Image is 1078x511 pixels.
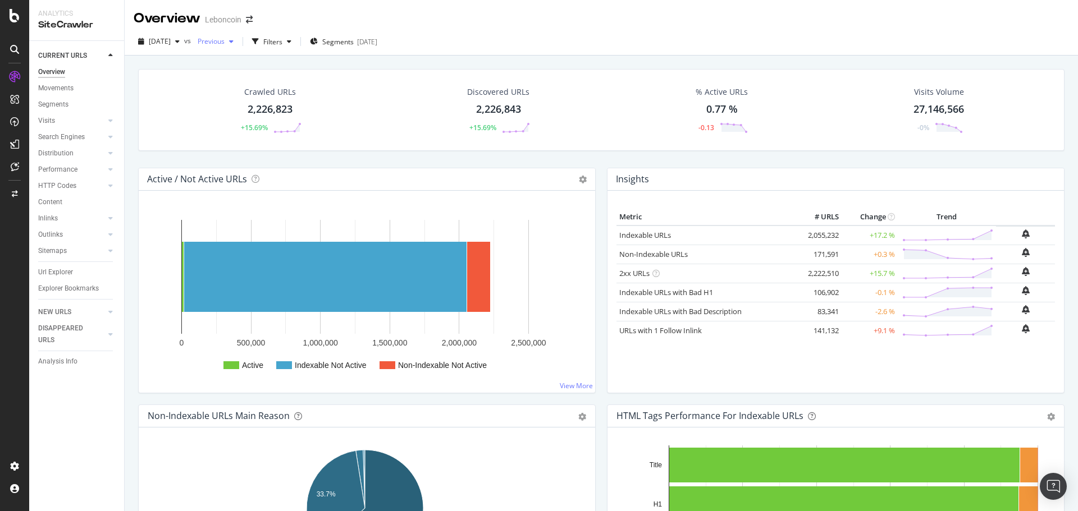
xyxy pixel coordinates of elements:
[38,115,55,127] div: Visits
[134,33,184,50] button: [DATE]
[193,36,225,46] span: Previous
[469,123,496,132] div: +15.69%
[322,37,354,47] span: Segments
[38,66,116,78] a: Overview
[38,266,116,278] a: Url Explorer
[248,102,293,117] div: 2,226,823
[38,99,68,111] div: Segments
[38,99,116,111] a: Segments
[398,361,487,370] text: Non-Indexable Not Active
[38,245,67,257] div: Sitemaps
[38,9,115,19] div: Analytics
[38,306,71,318] div: NEW URLS
[38,196,116,208] a: Content
[797,302,842,321] td: 83,341
[619,230,671,240] a: Indexable URLs
[248,33,296,50] button: Filters
[38,356,116,367] a: Analysis Info
[619,268,650,278] a: 2xx URLs
[38,323,95,346] div: DISAPPEARED URLS
[303,338,338,347] text: 1,000,000
[38,180,105,192] a: HTTP Codes
[467,86,529,98] div: Discovered URLs
[1022,286,1030,295] div: bell-plus
[698,123,714,132] div: -0.13
[38,229,63,241] div: Outlinks
[650,461,663,469] text: Title
[38,356,77,367] div: Analysis Info
[38,131,105,143] a: Search Engines
[193,33,238,50] button: Previous
[148,410,290,421] div: Non-Indexable URLs Main Reason
[241,123,268,132] div: +15.69%
[38,148,105,159] a: Distribution
[898,209,996,225] th: Trend
[619,287,713,297] a: Indexable URLs with Bad H1
[38,50,87,62] div: CURRENT URLS
[797,283,842,302] td: 106,902
[38,283,99,294] div: Explorer Bookmarks
[38,66,65,78] div: Overview
[184,36,193,45] span: vs
[616,410,803,421] div: HTML Tags Performance for Indexable URLs
[1047,413,1055,421] div: gear
[917,123,929,132] div: -0%
[295,361,367,370] text: Indexable Not Active
[619,325,702,335] a: URLs with 1 Follow Inlink
[616,209,797,225] th: Metric
[1022,229,1030,238] div: bell-plus
[38,306,105,318] a: NEW URLS
[305,33,382,50] button: Segments[DATE]
[696,86,748,98] div: % Active URLs
[38,323,105,346] a: DISAPPEARED URLS
[38,164,77,176] div: Performance
[38,131,85,143] div: Search Engines
[38,266,73,278] div: Url Explorer
[38,283,116,294] a: Explorer Bookmarks
[842,209,898,225] th: Change
[842,264,898,283] td: +15.7 %
[38,19,115,31] div: SiteCrawler
[560,381,593,390] a: View More
[38,164,105,176] a: Performance
[842,245,898,264] td: +0.3 %
[842,302,898,321] td: -2.6 %
[38,245,105,257] a: Sitemaps
[148,209,582,384] div: A chart.
[797,264,842,283] td: 2,222,510
[1022,267,1030,276] div: bell-plus
[38,180,76,192] div: HTTP Codes
[147,172,247,187] h4: Active / Not Active URLs
[1040,473,1067,500] div: Open Intercom Messenger
[797,225,842,245] td: 2,055,232
[372,338,407,347] text: 1,500,000
[38,148,74,159] div: Distribution
[442,338,477,347] text: 2,000,000
[38,229,105,241] a: Outlinks
[1022,305,1030,314] div: bell-plus
[842,283,898,302] td: -0.1 %
[511,338,546,347] text: 2,500,000
[578,413,586,421] div: gear
[842,225,898,245] td: +17.2 %
[797,209,842,225] th: # URLS
[244,86,296,98] div: Crawled URLs
[357,37,377,47] div: [DATE]
[1022,324,1030,333] div: bell-plus
[797,245,842,264] td: 171,591
[797,321,842,340] td: 141,132
[38,82,74,94] div: Movements
[205,14,241,25] div: Leboncoin
[842,321,898,340] td: +9.1 %
[476,102,521,117] div: 2,226,843
[263,37,282,47] div: Filters
[180,338,184,347] text: 0
[38,196,62,208] div: Content
[706,102,738,117] div: 0.77 %
[619,306,742,316] a: Indexable URLs with Bad Description
[38,213,58,224] div: Inlinks
[38,82,116,94] a: Movements
[149,36,171,46] span: 2025 Oct. 7th
[654,500,663,508] text: H1
[579,176,587,183] i: Options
